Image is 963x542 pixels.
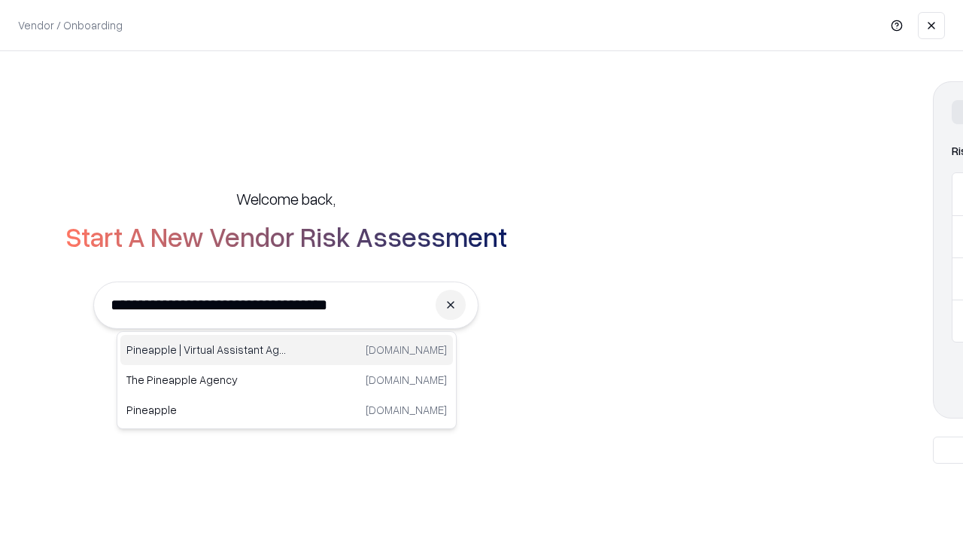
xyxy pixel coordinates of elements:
[126,372,287,388] p: The Pineapple Agency
[236,188,336,209] h5: Welcome back,
[65,221,507,251] h2: Start A New Vendor Risk Assessment
[366,402,447,418] p: [DOMAIN_NAME]
[18,17,123,33] p: Vendor / Onboarding
[366,372,447,388] p: [DOMAIN_NAME]
[366,342,447,358] p: [DOMAIN_NAME]
[126,402,287,418] p: Pineapple
[126,342,287,358] p: Pineapple | Virtual Assistant Agency
[117,331,457,429] div: Suggestions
